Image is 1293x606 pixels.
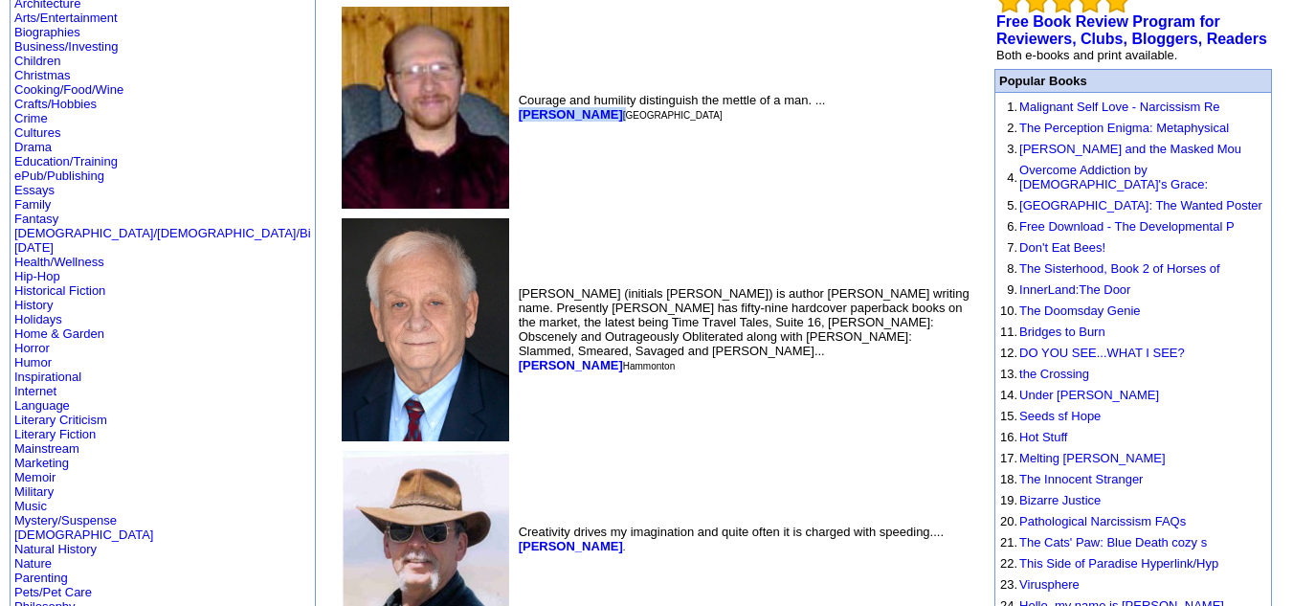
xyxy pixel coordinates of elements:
[14,183,55,197] a: Essays
[1000,195,1001,196] img: shim.gif
[14,39,118,54] a: Business/Investing
[1000,532,1001,533] img: shim.gif
[14,384,56,398] a: Internet
[1000,216,1001,217] img: shim.gif
[1019,493,1101,507] a: Bizarre Justice
[1000,343,1001,344] img: shim.gif
[1000,409,1017,423] font: 15.
[1019,451,1165,465] a: Melting [PERSON_NAME]
[1007,121,1017,135] font: 2.
[1007,240,1017,255] font: 7.
[14,212,58,226] a: Fantasy
[14,68,71,82] a: Christmas
[14,54,60,68] a: Children
[1000,469,1001,470] img: shim.gif
[1000,577,1017,592] font: 23.
[1000,448,1001,449] img: shim.gif
[1000,367,1017,381] font: 13.
[1000,514,1017,528] font: 20.
[1000,493,1017,507] font: 19.
[14,97,97,111] a: Crafts/Hobbies
[14,283,105,298] a: Historical Fiction
[1019,367,1089,381] a: the Crossing
[14,571,68,585] a: Parenting
[1019,325,1105,339] a: Bridges to Burn
[1019,261,1220,276] a: The Sisterhood, Book 2 of Horses of
[519,286,970,372] font: [PERSON_NAME] (initials [PERSON_NAME]) is author [PERSON_NAME] writing name. Presently [PERSON_NA...
[1007,219,1017,234] font: 6.
[14,427,96,441] a: Literary Fiction
[1000,280,1001,281] img: shim.gif
[996,48,1177,62] font: Both e-books and print available.
[14,341,50,355] a: Horror
[996,13,1267,47] a: Free Book Review Program for Reviewers, Clubs, Bloggers, Readers
[14,456,69,470] a: Marketing
[1000,511,1001,512] img: shim.gif
[14,542,97,556] a: Natural History
[1019,198,1262,213] a: [GEOGRAPHIC_DATA]: The Wanted Poster
[999,74,1087,88] font: Popular Books
[1000,595,1001,596] img: shim.gif
[14,255,104,269] a: Health/Wellness
[1019,388,1159,402] a: Under [PERSON_NAME]
[1000,325,1017,339] font: 11.
[1000,574,1001,575] img: shim.gif
[1000,556,1017,571] font: 22.
[519,539,623,553] b: [PERSON_NAME]
[14,326,104,341] a: Home & Garden
[1019,430,1067,444] a: Hot Stuff
[623,361,675,371] font: Hammonton
[14,269,60,283] a: Hip-Hop
[14,355,52,370] a: Humor
[1019,219,1235,234] a: Free Download - The Developmental P
[1019,100,1220,114] a: Malignant Self Love - Narcissism Re
[519,93,826,122] font: Courage and humility distinguish the mettle of a man. ...
[1019,303,1140,318] a: The Doomsday Genie
[519,525,944,553] font: Creativity drives my imagination and quite often it is charged with speeding....
[1019,472,1143,486] a: The Innocent Stranger
[14,125,60,140] a: Cultures
[1019,163,1208,191] a: Overcome Addiction by [DEMOGRAPHIC_DATA]'s Grace:
[14,556,52,571] a: Nature
[14,25,80,39] a: Biographies
[1019,577,1080,592] a: Virusphere
[1000,472,1017,486] font: 18.
[14,312,62,326] a: Holidays
[1000,385,1001,386] img: shim.gif
[1000,346,1017,360] font: 12.
[1000,118,1001,119] img: shim.gif
[14,11,118,25] a: Arts/Entertainment
[14,197,51,212] a: Family
[342,7,509,209] img: 4037.jpg
[623,110,723,121] font: [GEOGRAPHIC_DATA]
[1000,490,1001,491] img: shim.gif
[1000,139,1001,140] img: shim.gif
[14,154,118,168] a: Education/Training
[14,527,153,542] a: [DEMOGRAPHIC_DATA]
[1007,282,1017,297] font: 9.
[519,107,623,122] a: [PERSON_NAME]
[14,298,53,312] a: History
[1007,100,1017,114] font: 1.
[1000,237,1001,238] img: shim.gif
[1000,427,1001,428] img: shim.gif
[1000,364,1001,365] img: shim.gif
[14,441,79,456] a: Mainstream
[1000,553,1001,554] img: shim.gif
[14,484,54,499] a: Military
[1019,514,1186,528] a: Pathological Narcissism FAQs
[1000,406,1001,407] img: shim.gif
[519,358,623,372] b: [PERSON_NAME]
[14,398,70,413] a: Language
[14,140,52,154] a: Drama
[14,513,117,527] a: Mystery/Suspense
[623,542,626,552] font: .
[1019,142,1241,156] a: [PERSON_NAME] and the Masked Mou
[1019,121,1229,135] a: The Perception Enigma: Metaphysical
[14,585,92,599] a: Pets/Pet Care
[342,218,509,441] img: 3201.jpg
[1019,240,1105,255] a: Don't Eat Bees!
